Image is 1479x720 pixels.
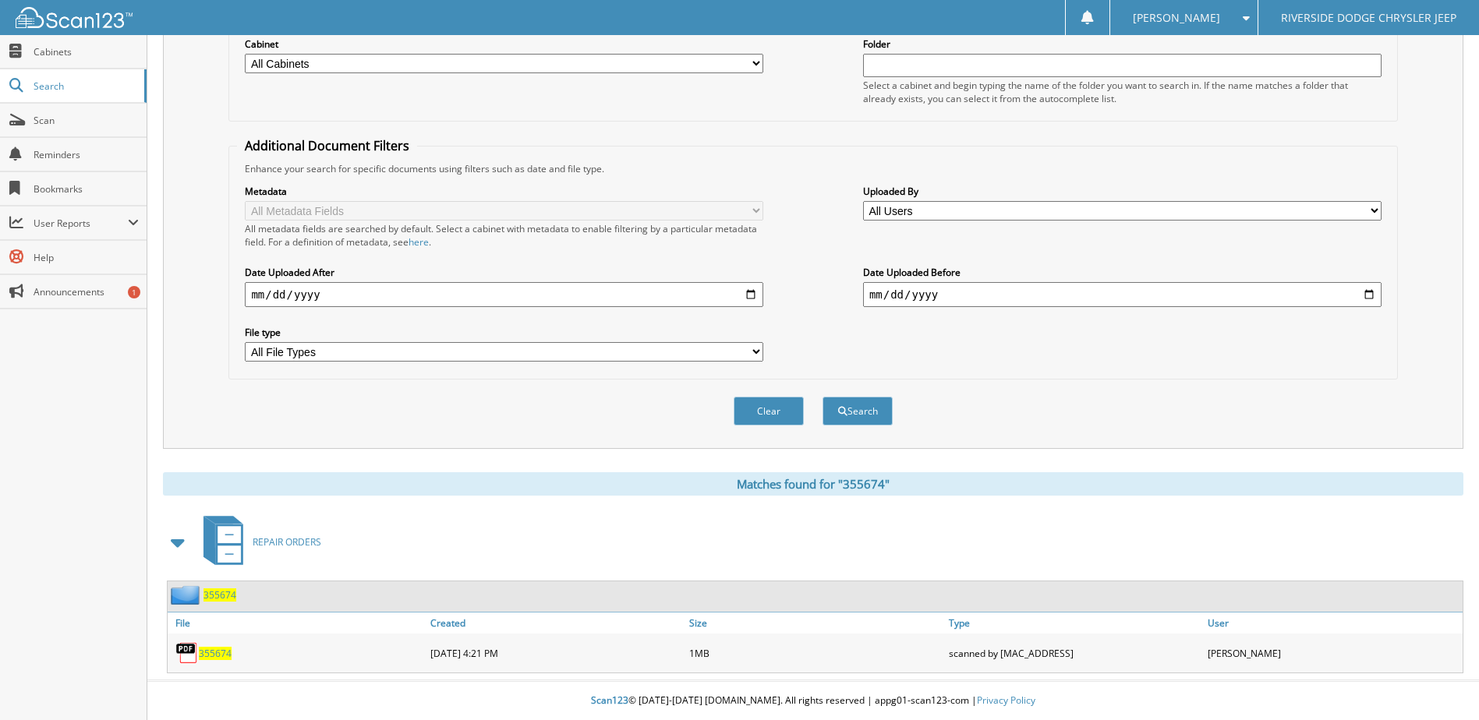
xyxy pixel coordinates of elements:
div: scanned by [MAC_ADDRESS] [945,637,1204,669]
label: Cabinet [245,37,763,51]
label: Metadata [245,185,763,198]
img: scan123-logo-white.svg [16,7,133,28]
div: © [DATE]-[DATE] [DOMAIN_NAME]. All rights reserved | appg01-scan123-com | [147,682,1479,720]
a: Size [685,612,944,634]
span: RIVERSIDE DODGE CHRYSLER JEEP [1281,13,1456,23]
img: PDF.png [175,641,199,665]
a: Created [426,612,685,634]
div: 1MB [685,637,944,669]
label: Uploaded By [863,185,1382,198]
a: 355674 [199,647,232,660]
span: Scan123 [591,694,628,707]
input: start [245,282,763,307]
label: Date Uploaded After [245,266,763,279]
legend: Additional Document Filters [237,137,417,154]
label: File type [245,326,763,339]
input: end [863,282,1382,307]
div: [PERSON_NAME] [1204,637,1463,669]
span: Search [34,79,136,93]
a: 355674 [203,588,236,602]
div: All metadata fields are searched by default. Select a cabinet with metadata to enable filtering b... [245,222,763,249]
a: Type [945,612,1204,634]
div: Matches found for "355674" [163,472,1463,496]
button: Search [823,397,893,425]
a: REPAIR ORDERS [194,511,321,573]
img: folder2.png [171,585,203,605]
label: Folder [863,37,1382,51]
div: Select a cabinet and begin typing the name of the folder you want to search in. If the name match... [863,79,1382,105]
div: [DATE] 4:21 PM [426,637,685,669]
a: User [1204,612,1463,634]
a: File [168,612,426,634]
label: Date Uploaded Before [863,266,1382,279]
span: Cabinets [34,45,139,58]
div: 1 [128,286,140,298]
span: Scan [34,114,139,127]
div: Enhance your search for specific documents using filters such as date and file type. [237,162,1389,175]
span: Bookmarks [34,182,139,196]
span: User Reports [34,217,128,230]
span: REPAIR ORDERS [253,535,321,549]
span: Reminders [34,148,139,161]
button: Clear [734,397,804,425]
span: Announcements [34,285,139,298]
a: here [409,235,429,249]
span: Help [34,251,139,264]
span: [PERSON_NAME] [1133,13,1220,23]
a: Privacy Policy [977,694,1035,707]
